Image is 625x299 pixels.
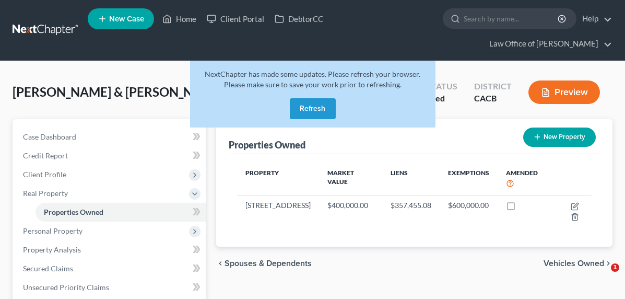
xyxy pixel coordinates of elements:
span: Credit Report [23,151,68,160]
th: Exemptions [440,163,498,195]
th: Liens [382,163,440,195]
span: [PERSON_NAME] & [PERSON_NAME] [13,84,224,99]
div: District [474,80,512,93]
a: Help [577,9,612,28]
span: Secured Claims [23,264,73,273]
span: Property Analysis [23,245,81,254]
div: Status [427,80,457,93]
div: CACB [474,93,512,105]
span: Spouses & Dependents [225,259,312,268]
span: Client Profile [23,170,66,179]
a: Unsecured Priority Claims [15,278,206,297]
th: Amended [498,163,553,195]
a: Secured Claims [15,259,206,278]
a: DebtorCC [269,9,328,28]
td: $600,000.00 [440,195,498,226]
a: Properties Owned [36,203,206,222]
span: Personal Property [23,226,82,235]
span: Properties Owned [44,208,103,216]
span: Vehicles Owned [544,259,604,268]
a: Law Office of [PERSON_NAME] [484,34,612,53]
a: Home [157,9,202,28]
a: Credit Report [15,146,206,165]
button: Vehicles Owned chevron_right [544,259,612,268]
th: Property [237,163,319,195]
td: $357,455.08 [382,195,440,226]
button: New Property [523,128,596,147]
input: Search by name... [464,9,559,28]
span: Unsecured Priority Claims [23,283,109,292]
button: chevron_left Spouses & Dependents [216,259,312,268]
i: chevron_left [216,259,225,268]
iframe: Intercom live chat [589,263,615,289]
a: Client Portal [202,9,269,28]
span: Real Property [23,189,68,198]
a: Property Analysis [15,240,206,259]
a: Case Dashboard [15,128,206,146]
div: Properties Owned [229,139,305,151]
td: $400,000.00 [319,195,382,226]
span: NextChapter has made some updates. Please refresh your browser. Please make sure to save your wor... [205,70,420,89]
span: Case Dashboard [23,132,76,141]
span: 1 [611,263,619,272]
td: [STREET_ADDRESS] [237,195,319,226]
i: chevron_right [604,259,612,268]
div: Filed [427,93,457,105]
span: New Case [109,15,144,23]
button: Preview [528,80,600,104]
button: Refresh [290,98,336,119]
th: Market Value [319,163,382,195]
